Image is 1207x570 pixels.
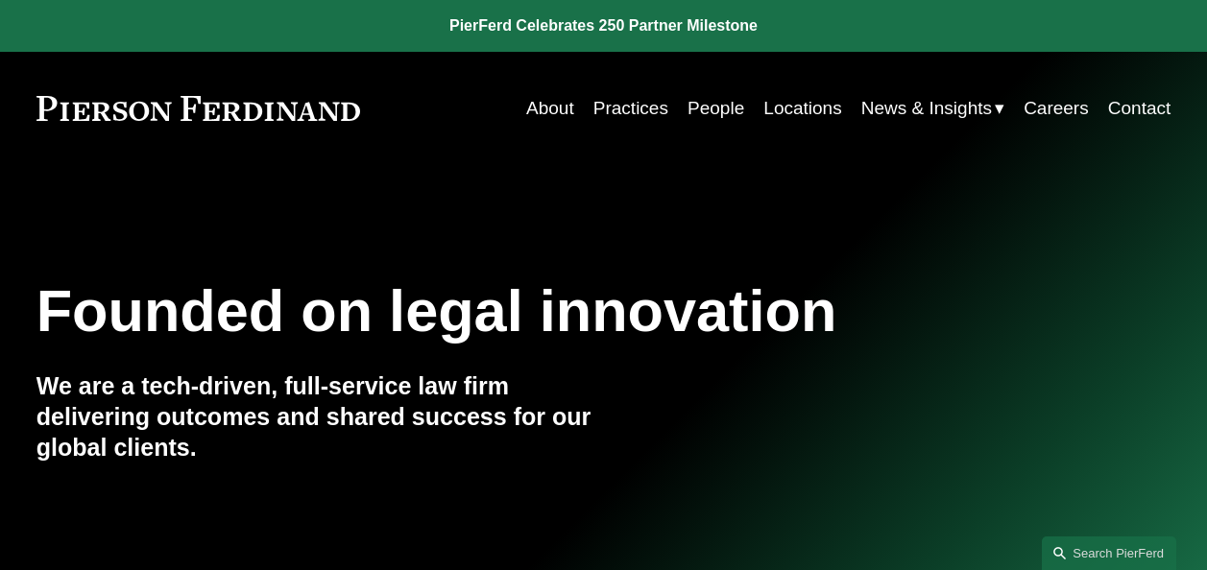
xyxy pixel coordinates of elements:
a: People [688,90,744,127]
a: folder dropdown [861,90,1004,127]
a: Careers [1024,90,1089,127]
a: About [526,90,574,127]
a: Contact [1108,90,1171,127]
h1: Founded on legal innovation [36,277,982,344]
a: Locations [763,90,841,127]
span: News & Insights [861,92,992,125]
a: Practices [593,90,668,127]
a: Search this site [1042,536,1176,570]
h4: We are a tech-driven, full-service law firm delivering outcomes and shared success for our global... [36,371,604,463]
